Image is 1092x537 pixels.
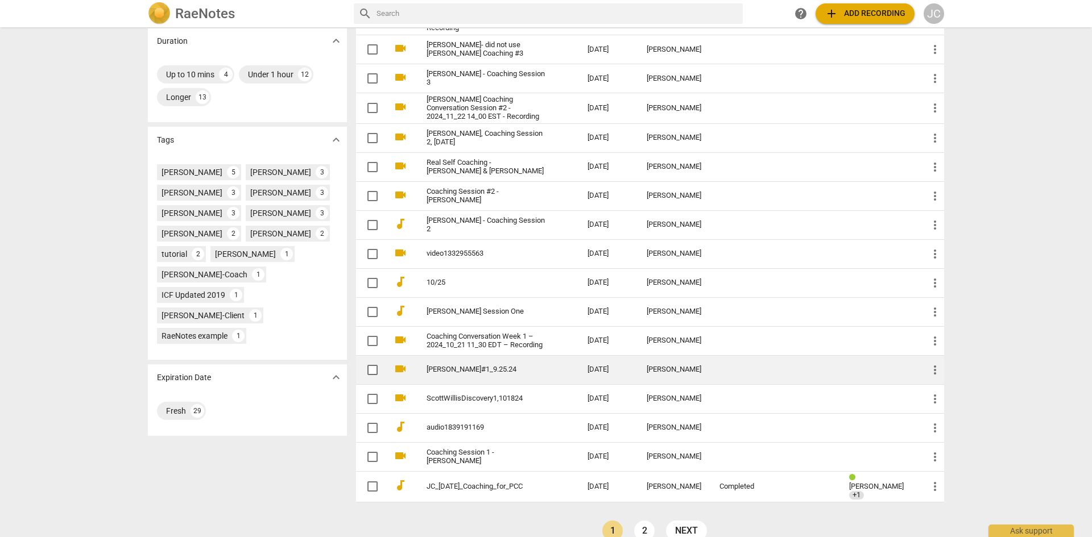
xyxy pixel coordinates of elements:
[578,64,638,93] td: [DATE]
[427,95,547,121] a: [PERSON_NAME] Coaching Conversation Session #2 - 2024_11_22 14_00 EST - Recording
[248,69,293,80] div: Under 1 hour
[227,227,239,240] div: 2
[647,134,701,142] div: [PERSON_NAME]
[647,336,701,345] div: [PERSON_NAME]
[647,45,701,54] div: [PERSON_NAME]
[227,186,239,199] div: 3
[162,289,225,301] div: ICF Updated 2019
[191,404,204,418] div: 29
[928,160,942,174] span: more_vert
[427,278,547,287] a: 10/25
[427,70,547,87] a: [PERSON_NAME] - Coaching Session 3
[162,228,222,239] div: [PERSON_NAME]
[647,278,701,287] div: [PERSON_NAME]
[928,189,942,203] span: more_vert
[647,307,701,316] div: [PERSON_NAME]
[924,3,944,24] button: JC
[647,192,701,200] div: [PERSON_NAME]
[427,423,547,432] a: audio1839191169
[647,365,701,374] div: [PERSON_NAME]
[647,74,701,83] div: [PERSON_NAME]
[377,5,738,23] input: Search
[394,449,407,463] span: videocam
[166,91,191,103] div: Longer
[394,217,407,231] span: audiotrack
[427,482,547,491] a: JC_[DATE]_Coaching_for_PCC
[250,166,311,178] div: [PERSON_NAME]
[329,133,343,147] span: expand_more
[816,3,915,24] button: Upload
[249,309,262,322] div: 1
[328,131,345,148] button: Show more
[230,289,242,301] div: 1
[647,249,701,258] div: [PERSON_NAME]
[227,207,239,219] div: 3
[427,394,547,403] a: ScottWillisDiscovery1,101824
[329,371,343,384] span: expand_more
[316,186,328,199] div: 3
[647,220,701,229] div: [PERSON_NAME]
[252,268,264,281] div: 1
[394,130,407,144] span: videocam
[215,248,276,260] div: [PERSON_NAME]
[427,332,547,349] a: Coaching Conversation Week 1 – 2024_10_21 11_30 EDT – Recording
[928,276,942,290] span: more_vert
[647,423,701,432] div: [PERSON_NAME]
[849,473,860,482] span: Review status: completed
[825,7,905,20] span: Add recording
[825,7,838,20] span: add
[394,304,407,318] span: audiotrack
[166,69,214,80] div: Up to 10 mins
[394,478,407,492] span: audiotrack
[175,6,235,22] h2: RaeNotes
[394,246,407,260] span: videocam
[394,420,407,434] span: audiotrack
[162,166,222,178] div: [PERSON_NAME]
[394,391,407,405] span: videocam
[427,249,547,258] a: video1332955563
[394,100,407,114] span: videocam
[928,392,942,406] span: more_vert
[578,384,638,413] td: [DATE]
[162,248,187,260] div: tutorial
[578,471,638,502] td: [DATE]
[928,305,942,319] span: more_vert
[280,248,293,260] div: 1
[427,130,547,147] a: [PERSON_NAME], Coaching Session 2, [DATE]
[928,131,942,145] span: more_vert
[794,7,808,20] span: help
[427,217,547,234] a: [PERSON_NAME] - Coaching Session 2
[316,227,328,240] div: 2
[578,93,638,124] td: [DATE]
[157,134,174,146] p: Tags
[232,330,245,342] div: 1
[719,482,771,491] div: Completed
[427,307,547,316] a: [PERSON_NAME] Session One
[928,421,942,435] span: more_vert
[250,228,311,239] div: [PERSON_NAME]
[394,188,407,202] span: videocam
[647,394,701,403] div: [PERSON_NAME]
[578,442,638,471] td: [DATE]
[849,491,864,499] span: +1
[196,90,209,104] div: 13
[394,362,407,376] span: videocam
[157,372,211,384] p: Expiration Date
[162,310,245,321] div: [PERSON_NAME]-Client
[578,413,638,442] td: [DATE]
[148,2,171,25] img: Logo
[394,333,407,347] span: videocam
[647,452,701,461] div: [PERSON_NAME]
[250,187,311,198] div: [PERSON_NAME]
[928,334,942,348] span: more_vert
[928,218,942,232] span: more_vert
[578,326,638,355] td: [DATE]
[578,297,638,326] td: [DATE]
[329,34,343,48] span: expand_more
[928,72,942,85] span: more_vert
[162,187,222,198] div: [PERSON_NAME]
[298,68,312,81] div: 12
[427,188,547,205] a: Coaching Session #2 - [PERSON_NAME]
[578,268,638,297] td: [DATE]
